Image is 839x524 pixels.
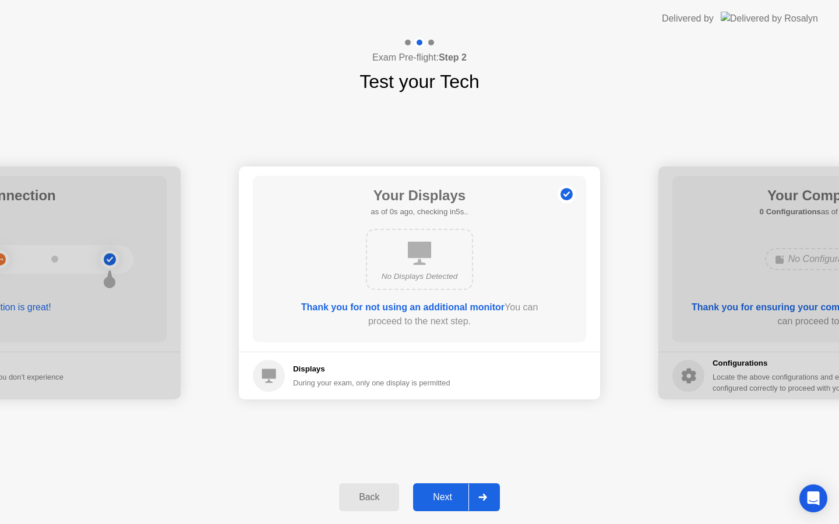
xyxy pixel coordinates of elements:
[371,206,468,218] h5: as of 0s ago, checking in5s..
[662,12,714,26] div: Delivered by
[372,51,467,65] h4: Exam Pre-flight:
[799,484,827,512] div: Open Intercom Messenger
[339,483,399,511] button: Back
[286,300,553,328] div: You can proceed to the next step.
[343,492,396,502] div: Back
[293,363,450,375] h5: Displays
[371,185,468,206] h1: Your Displays
[413,483,500,511] button: Next
[439,52,467,62] b: Step 2
[721,12,818,25] img: Delivered by Rosalyn
[417,492,468,502] div: Next
[301,302,505,312] b: Thank you for not using an additional monitor
[293,377,450,388] div: During your exam, only one display is permitted
[359,68,480,95] h1: Test your Tech
[376,271,463,282] div: No Displays Detected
